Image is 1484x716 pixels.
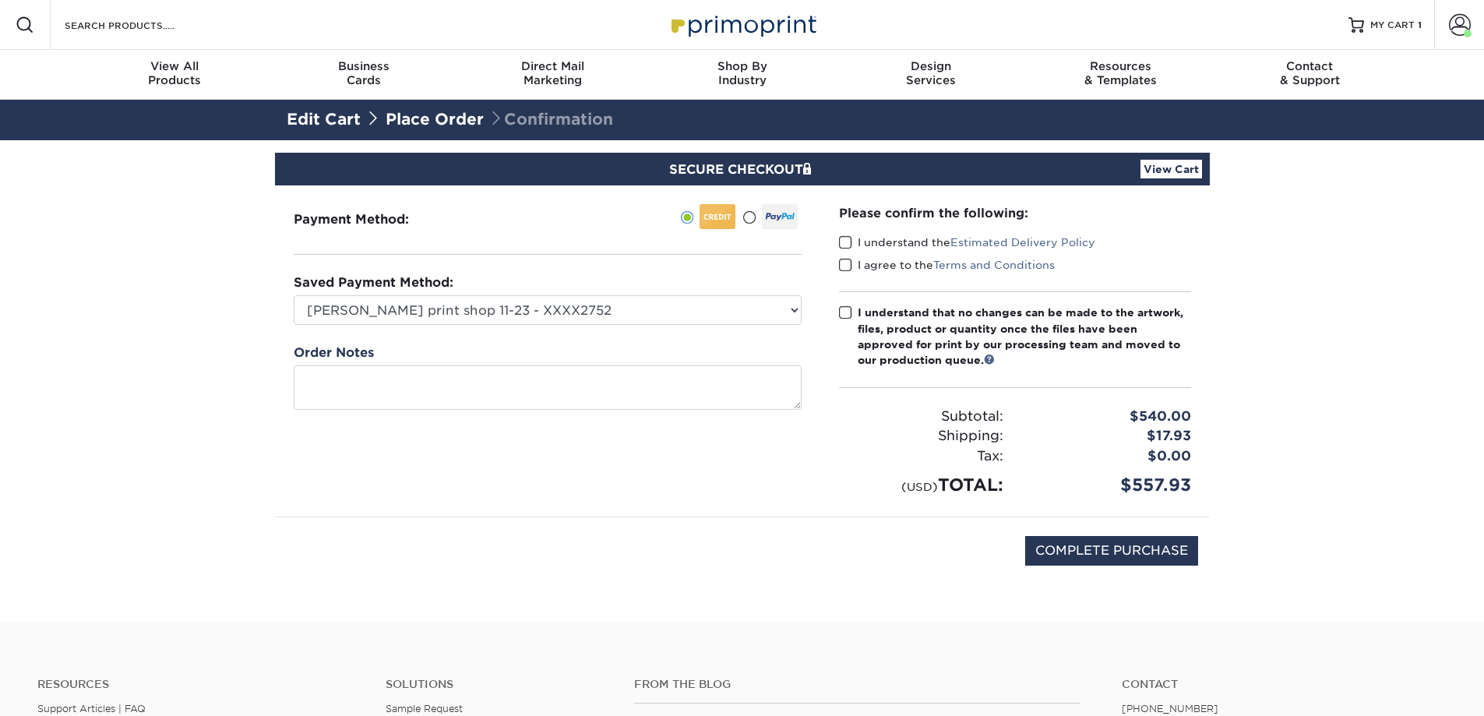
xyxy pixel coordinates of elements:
span: Resources [1026,59,1215,73]
div: $540.00 [1015,407,1203,427]
small: (USD) [901,480,938,493]
div: Marketing [458,59,647,87]
label: Order Notes [294,344,374,362]
img: Primoprint [664,8,820,41]
a: Shop ByIndustry [647,50,837,100]
a: Place Order [386,110,484,129]
div: Please confirm the following: [839,204,1191,222]
h4: Resources [37,678,362,691]
span: Design [837,59,1026,73]
div: TOTAL: [827,472,1015,498]
div: Industry [647,59,837,87]
span: Business [269,59,458,73]
div: $17.93 [1015,426,1203,446]
span: Shop By [647,59,837,73]
div: Shipping: [827,426,1015,446]
a: Contact& Support [1215,50,1405,100]
a: Support Articles | FAQ [37,703,146,714]
a: Estimated Delivery Policy [950,236,1095,249]
div: & Templates [1026,59,1215,87]
div: Cards [269,59,458,87]
label: Saved Payment Method: [294,273,453,292]
div: I understand that no changes can be made to the artwork, files, product or quantity once the file... [858,305,1191,369]
a: Edit Cart [287,110,361,129]
h4: Solutions [386,678,611,691]
a: Sample Request [386,703,463,714]
a: Contact [1122,678,1447,691]
span: MY CART [1370,19,1415,32]
span: 1 [1418,19,1422,30]
div: Tax: [827,446,1015,467]
a: View Cart [1140,160,1202,178]
a: View AllProducts [80,50,270,100]
a: Terms and Conditions [933,259,1055,271]
a: Resources& Templates [1026,50,1215,100]
h4: From the Blog [634,678,1080,691]
div: $0.00 [1015,446,1203,467]
a: [PHONE_NUMBER] [1122,703,1218,714]
label: I understand the [839,235,1095,250]
div: $557.93 [1015,472,1203,498]
input: COMPLETE PURCHASE [1025,536,1198,566]
span: Direct Mail [458,59,647,73]
input: SEARCH PRODUCTS..... [63,16,215,34]
span: Contact [1215,59,1405,73]
label: I agree to the [839,257,1055,273]
span: View All [80,59,270,73]
h3: Payment Method: [294,212,447,227]
div: Services [837,59,1026,87]
a: Direct MailMarketing [458,50,647,100]
span: Confirmation [488,110,613,129]
div: Products [80,59,270,87]
a: BusinessCards [269,50,458,100]
span: SECURE CHECKOUT [669,162,816,177]
div: & Support [1215,59,1405,87]
div: Subtotal: [827,407,1015,427]
a: DesignServices [837,50,1026,100]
